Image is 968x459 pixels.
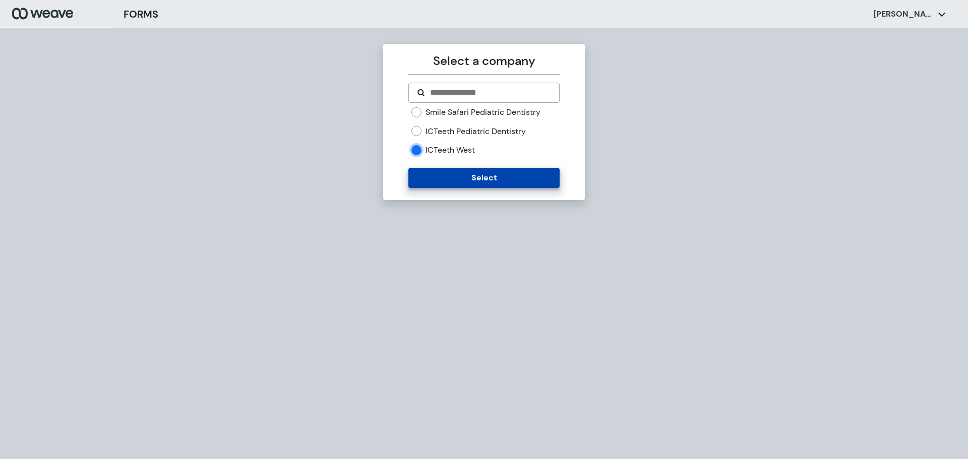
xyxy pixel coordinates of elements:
label: ICTeeth Pediatric Dentistry [426,126,526,137]
p: Select a company [408,52,559,70]
h3: FORMS [124,7,158,22]
button: Select [408,168,559,188]
label: ICTeeth West [426,145,475,156]
p: [PERSON_NAME] [873,9,934,20]
label: Smile Safari Pediatric Dentistry [426,107,540,118]
input: Search [429,87,551,99]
